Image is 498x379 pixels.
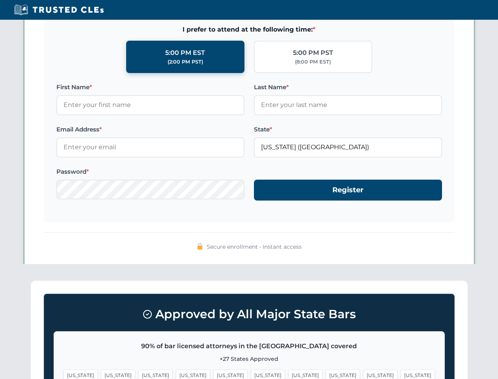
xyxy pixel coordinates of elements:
[207,242,302,251] span: Secure enrollment • Instant access
[63,355,435,363] p: +27 States Approved
[254,95,442,115] input: Enter your last name
[254,180,442,201] button: Register
[54,304,445,325] h3: Approved by All Major State Bars
[56,137,244,157] input: Enter your email
[56,167,244,176] label: Password
[254,137,442,157] input: Florida (FL)
[254,83,442,92] label: Last Name
[254,125,442,134] label: State
[295,58,331,66] div: (8:00 PM EST)
[293,48,333,58] div: 5:00 PM PST
[56,24,442,35] span: I prefer to attend at the following time:
[56,125,244,134] label: Email Address
[165,48,205,58] div: 5:00 PM EST
[63,341,435,351] p: 90% of bar licensed attorneys in the [GEOGRAPHIC_DATA] covered
[56,95,244,115] input: Enter your first name
[168,58,203,66] div: (2:00 PM PST)
[197,243,203,250] img: 🔒
[56,83,244,92] label: First Name
[12,4,106,16] img: Trusted CLEs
